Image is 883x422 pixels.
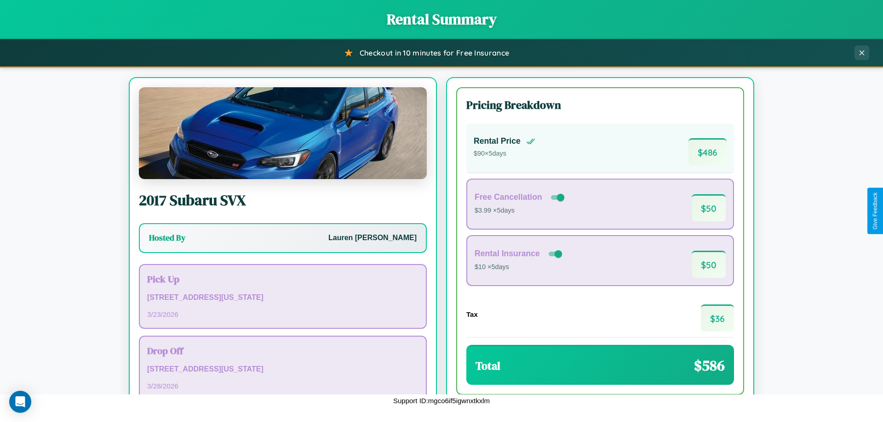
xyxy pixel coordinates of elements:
[147,272,419,286] h3: Pick Up
[139,190,427,210] h2: 2017 Subaru SVX
[360,48,509,57] span: Checkout in 10 minutes for Free Insurance
[147,344,419,357] h3: Drop Off
[466,97,734,113] h3: Pricing Breakdown
[688,138,727,165] span: $ 486
[147,380,419,392] p: 3 / 28 / 2026
[9,9,874,29] h1: Rental Summary
[147,308,419,321] p: 3 / 23 / 2026
[147,363,419,376] p: [STREET_ADDRESS][US_STATE]
[466,310,478,318] h4: Tax
[476,358,500,373] h3: Total
[475,205,566,217] p: $3.99 × 5 days
[475,192,542,202] h4: Free Cancellation
[694,355,725,376] span: $ 586
[475,261,564,273] p: $10 × 5 days
[393,394,490,407] p: Support ID: mgco6if5igwnxtkxlm
[872,192,878,230] div: Give Feedback
[147,291,419,304] p: [STREET_ADDRESS][US_STATE]
[149,232,185,243] h3: Hosted By
[139,87,427,179] img: Subaru SVX
[475,249,540,259] h4: Rental Insurance
[328,231,417,245] p: Lauren [PERSON_NAME]
[701,304,734,332] span: $ 36
[692,194,726,221] span: $ 50
[9,391,31,413] div: Open Intercom Messenger
[692,251,726,278] span: $ 50
[474,148,535,160] p: $ 90 × 5 days
[474,136,521,146] h4: Rental Price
